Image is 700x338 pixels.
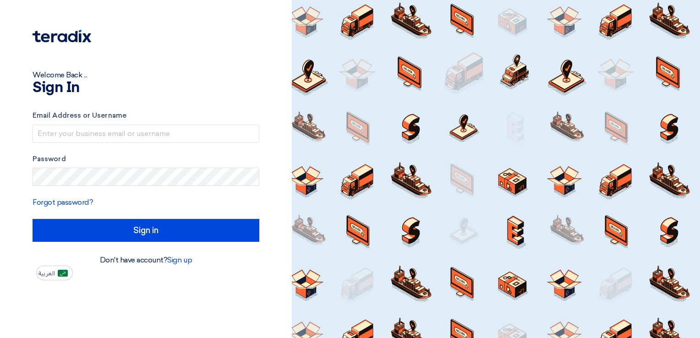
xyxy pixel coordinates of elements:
div: Welcome Back ... [33,70,259,81]
label: Email Address or Username [33,110,259,121]
input: Sign in [33,219,259,242]
img: Teradix logo [33,30,91,43]
a: Sign up [167,256,192,264]
input: Enter your business email or username [33,125,259,143]
span: العربية [38,270,55,277]
img: ar-AR.png [58,270,68,277]
a: Forgot password? [33,198,93,207]
div: Don't have account? [33,255,259,266]
h1: Sign In [33,81,259,95]
label: Password [33,154,259,164]
button: العربية [36,266,73,280]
